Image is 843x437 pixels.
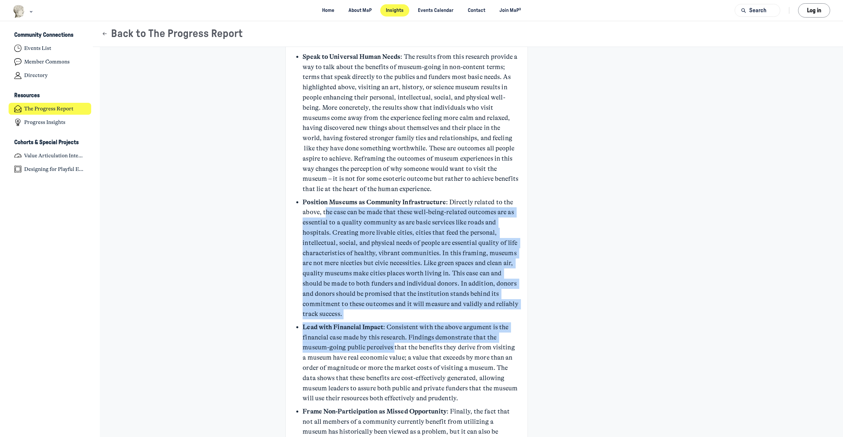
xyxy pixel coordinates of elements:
strong: Speak to Universal Human Needs [303,53,400,60]
a: Insights [380,4,410,17]
a: Join MaP³ [494,4,527,17]
button: Search [735,4,780,17]
h4: Progress Insights [24,119,65,126]
a: Events List [9,42,92,55]
h4: Member Commons [24,59,70,65]
h4: The Progress Report [24,105,73,112]
strong: Lead with Financial Impact [303,323,383,331]
h3: Resources [14,92,40,99]
header: Page Header [93,21,843,47]
strong: Frame Non-Participation as Missed Opportunity [303,408,447,415]
h4: Directory [24,72,48,79]
h4: Designing for Playful Engagement [24,166,86,173]
button: Museums as Progress logo [13,4,34,19]
a: Designing for Playful Engagement [9,163,92,175]
button: Log in [798,3,830,18]
img: Museums as Progress logo [13,5,25,18]
p: : Directly related to the above, the case can be made that these well-being-related outcomes are ... [303,197,519,320]
p: : The results from this research provide a way to talk about the benefits of museum-going in non-... [303,52,519,194]
a: Member Commons [9,56,92,68]
a: Value Articulation Intensive (Cultural Leadership Lab) [9,149,92,162]
h4: Events List [24,45,51,52]
button: Community ConnectionsCollapse space [9,30,92,41]
h3: Cohorts & Special Projects [14,139,79,146]
a: Events Calendar [412,4,459,17]
p: : Consistent with the above argument is the financial case made by this research. Findings demons... [303,322,519,404]
h3: Community Connections [14,32,73,39]
h4: Value Articulation Intensive (Cultural Leadership Lab) [24,152,86,159]
button: Cohorts & Special ProjectsCollapse space [9,137,92,148]
button: Back to The Progress Report [101,27,243,40]
strong: Position Museums as Community Infrastructure [303,198,446,206]
button: ResourcesCollapse space [9,90,92,101]
a: About MaP [343,4,378,17]
a: Home [316,4,340,17]
a: Progress Insights [9,116,92,129]
a: Contact [462,4,491,17]
a: The Progress Report [9,103,92,115]
a: Directory [9,69,92,82]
